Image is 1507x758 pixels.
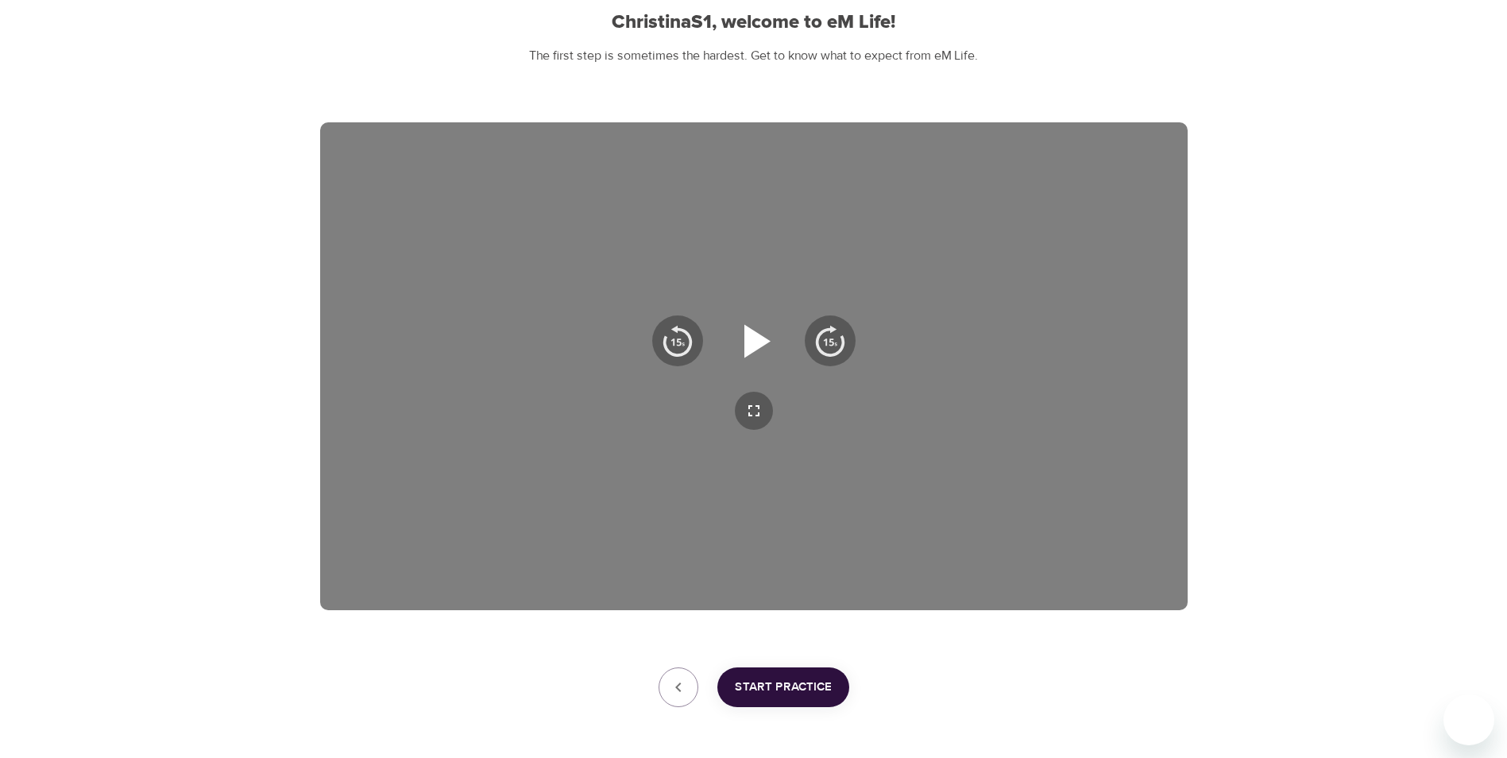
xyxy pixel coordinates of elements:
button: Start Practice [717,667,849,707]
iframe: Button to launch messaging window [1443,694,1494,745]
h2: ChristinaS1, welcome to eM Life! [320,11,1188,34]
p: The first step is sometimes the hardest. Get to know what to expect from eM Life. [320,47,1188,65]
span: Start Practice [735,677,832,698]
img: 15s_next.svg [814,325,846,357]
img: 15s_prev.svg [662,325,694,357]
